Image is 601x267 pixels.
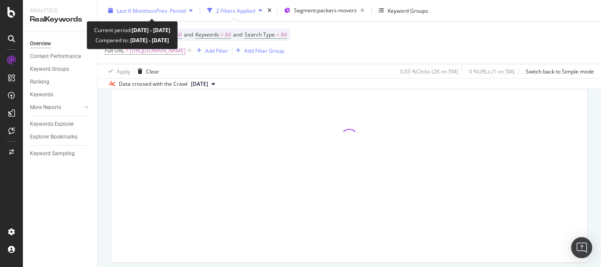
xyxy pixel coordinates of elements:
button: [DATE] [187,79,219,89]
a: Overview [30,39,91,48]
a: Keywords [30,90,91,99]
span: Full URL [105,47,124,54]
span: = [125,47,128,54]
button: Segment:packers-movers [281,4,368,18]
div: 2 Filters Applied [216,7,255,14]
a: Keyword Sampling [30,149,91,158]
span: [URL][DOMAIN_NAME] [130,44,186,57]
span: All [176,29,182,41]
span: and [184,31,193,38]
div: Add Filter [205,47,228,54]
div: Keywords [30,90,53,99]
div: 0.03 % Clicks ( 2K on 5M ) [400,67,458,75]
b: [DATE] - [DATE] [132,26,170,34]
button: 2 Filters Applied [204,4,266,18]
span: Segment: packers-movers [294,7,357,14]
span: All [281,29,287,41]
span: Last 6 Months [117,7,151,14]
div: Keyword Groups [388,7,428,14]
div: Ranking [30,77,49,87]
a: Content Performance [30,52,91,61]
span: = [276,31,279,38]
button: Clear [134,64,159,78]
a: Keywords Explorer [30,120,91,129]
div: Open Intercom Messenger [571,237,592,258]
button: Keyword Groups [375,4,432,18]
a: Ranking [30,77,91,87]
div: Content Performance [30,52,81,61]
div: Add Filter Group [244,47,284,54]
span: and [233,31,242,38]
div: Clear [146,67,159,75]
span: Keywords [195,31,219,38]
div: Analytics [30,7,90,15]
span: 2025 Aug. 4th [191,80,208,88]
button: Add Filter [193,45,228,56]
span: Search Type [245,31,275,38]
button: Switch back to Simple mode [522,64,594,78]
a: Explorer Bookmarks [30,132,91,142]
div: Data crossed with the Crawl [119,80,187,88]
div: Current period: [94,25,170,35]
div: Compared to: [95,35,169,45]
a: More Reports [30,103,82,112]
button: Apply [105,64,130,78]
div: times [266,6,273,15]
div: Switch back to Simple mode [526,67,594,75]
div: Apply [117,67,130,75]
span: vs Prev. Period [151,7,186,14]
div: RealKeywords [30,15,90,25]
button: Last 6 MonthsvsPrev. Period [105,4,196,18]
span: All [225,29,231,41]
div: 0 % URLs ( 1 on 5M ) [469,67,515,75]
a: Keyword Groups [30,65,91,74]
span: = [220,31,224,38]
div: More Reports [30,103,61,112]
div: Keyword Sampling [30,149,75,158]
b: [DATE] - [DATE] [129,37,169,44]
div: Overview [30,39,51,48]
button: Add Filter Group [232,45,284,56]
div: Explorer Bookmarks [30,132,77,142]
div: Keyword Groups [30,65,69,74]
div: Keywords Explorer [30,120,74,129]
